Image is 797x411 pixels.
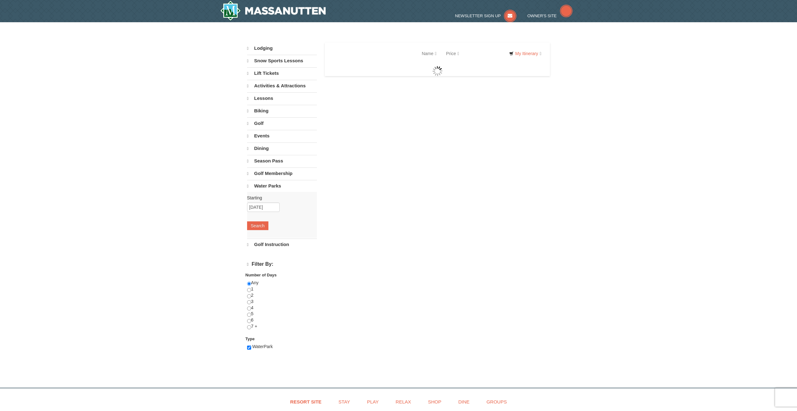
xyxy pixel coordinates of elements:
a: Snow Sports Lessons [247,55,317,67]
a: My Itinerary [505,49,545,58]
a: Golf [247,117,317,129]
a: Price [441,47,464,60]
a: Lift Tickets [247,67,317,79]
a: Groups [479,395,515,409]
a: Stay [331,395,358,409]
a: Resort Site [282,395,329,409]
a: Newsletter Sign Up [455,13,516,18]
a: Name [417,47,441,60]
a: Events [247,130,317,142]
strong: Number of Days [246,273,277,277]
a: Lodging [247,43,317,54]
img: wait gif [432,66,442,76]
a: Massanutten Resort [220,1,326,21]
a: Golf Membership [247,167,317,179]
a: Dining [247,142,317,154]
a: Play [359,395,386,409]
h4: Filter By: [247,261,317,267]
label: Starting [247,195,312,201]
a: Season Pass [247,155,317,167]
span: WaterPark [252,344,273,349]
div: Any 1 2 3 4 5 6 7 + [247,280,317,336]
a: Water Parks [247,180,317,192]
a: Biking [247,105,317,117]
a: Relax [388,395,419,409]
strong: Type [246,337,255,341]
img: Massanutten Resort Logo [220,1,326,21]
a: Owner's Site [527,13,572,18]
span: Newsletter Sign Up [455,13,501,18]
a: Lessons [247,92,317,104]
a: Dine [450,395,477,409]
a: Activities & Attractions [247,80,317,92]
span: Owner's Site [527,13,557,18]
a: Golf Instruction [247,239,317,250]
button: Search [247,221,268,230]
a: Shop [420,395,449,409]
